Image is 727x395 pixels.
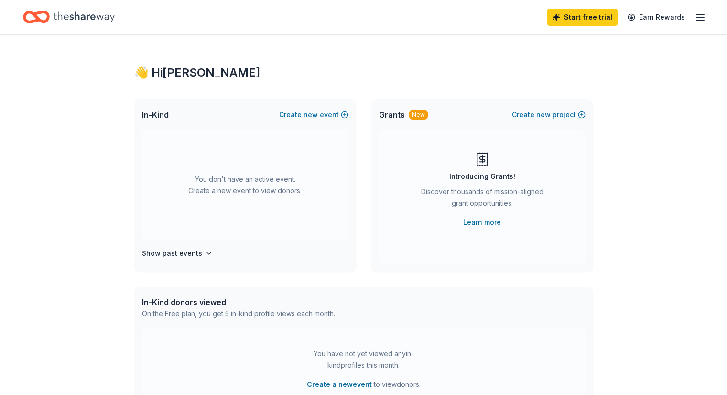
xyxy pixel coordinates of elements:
[23,6,115,28] a: Home
[547,9,618,26] a: Start free trial
[142,130,348,240] div: You don't have an active event. Create a new event to view donors.
[512,109,586,121] button: Createnewproject
[142,308,335,319] div: On the Free plan, you get 5 in-kind profile views each month.
[449,171,515,182] div: Introducing Grants!
[142,248,202,259] h4: Show past events
[307,379,372,390] button: Create a newevent
[304,348,423,371] div: You have not yet viewed any in-kind profiles this month.
[307,379,421,390] span: to view donors .
[134,65,593,80] div: 👋 Hi [PERSON_NAME]
[304,109,318,121] span: new
[409,110,428,120] div: New
[142,296,335,308] div: In-Kind donors viewed
[536,109,551,121] span: new
[279,109,348,121] button: Createnewevent
[142,109,169,121] span: In-Kind
[142,248,213,259] button: Show past events
[417,186,547,213] div: Discover thousands of mission-aligned grant opportunities.
[379,109,405,121] span: Grants
[463,217,501,228] a: Learn more
[622,9,691,26] a: Earn Rewards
